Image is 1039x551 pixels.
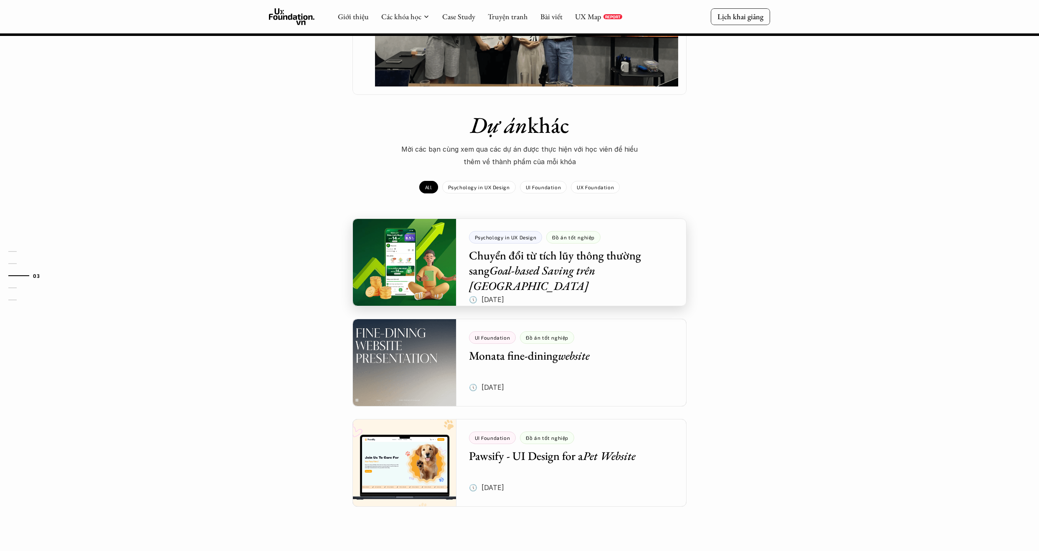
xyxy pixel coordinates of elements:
[352,419,687,507] a: UI FoundationĐồ án tốt nghiệpPawsify - UI Design for aPet Website🕔 [DATE]
[488,12,528,21] a: Truyện tranh
[540,12,563,21] a: Bài viết
[711,8,770,25] a: Lịch khai giảng
[526,184,561,190] p: UI Foundation
[448,184,510,190] p: Psychology in UX Design
[8,271,48,281] a: 03
[575,12,601,21] a: UX Map
[605,14,621,19] p: REPORT
[717,12,763,21] p: Lịch khai giảng
[33,272,40,278] strong: 03
[352,319,687,406] a: UI FoundationĐồ án tốt nghiệpMonata fine-diningwebsite🕔 [DATE]
[425,184,432,190] p: All
[373,112,666,139] h1: khác
[442,12,475,21] a: Case Study
[470,110,527,140] em: Dự án
[381,12,421,21] a: Các khóa học
[352,218,687,306] a: Psychology in UX DesignĐồ án tốt nghiệpChuyển đổi từ tích lũy thông thường sangGoal-based Saving ...
[577,184,614,190] p: UX Foundation
[338,12,369,21] a: Giới thiệu
[394,143,645,168] p: Mời các bạn cùng xem qua các dự án được thực hiện với học viên để hiểu thêm về thành phẩm của mỗi...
